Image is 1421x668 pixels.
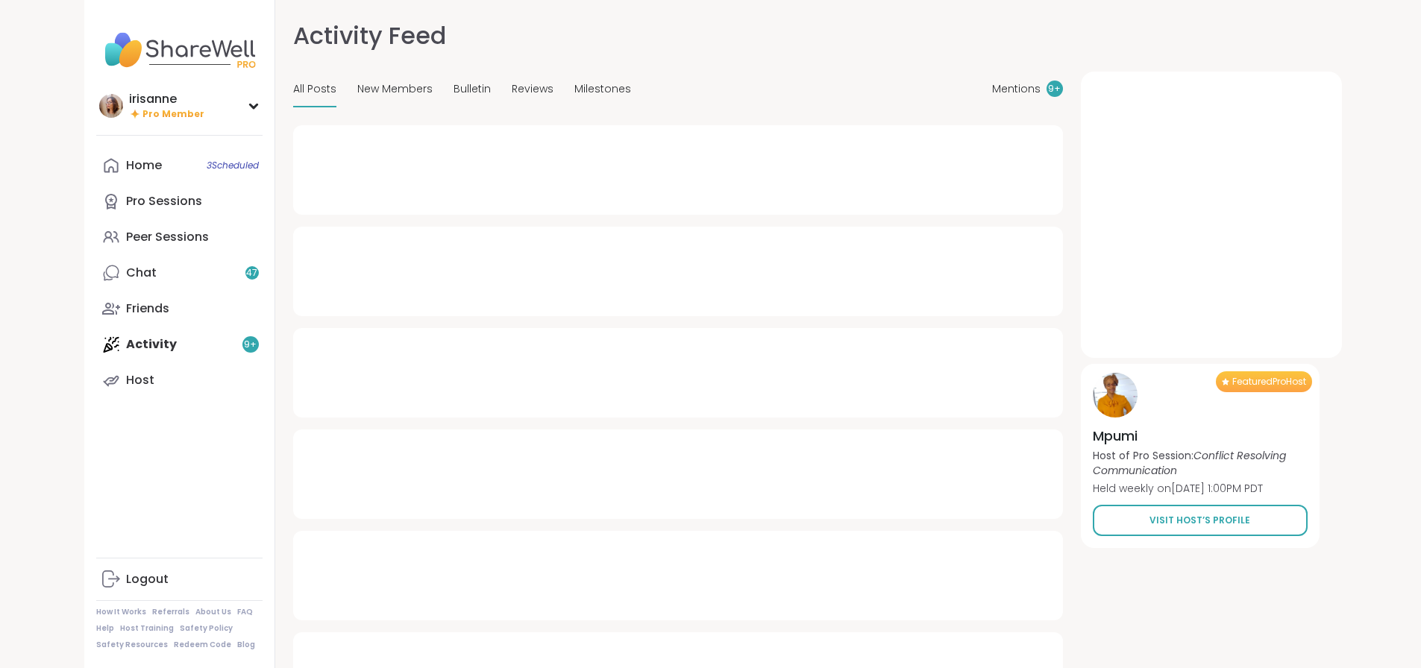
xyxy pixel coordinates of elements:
[126,265,157,281] div: Chat
[126,193,202,209] div: Pro Sessions
[142,108,204,121] span: Pro Member
[96,148,263,183] a: Home3Scheduled
[992,81,1041,97] span: Mentions
[96,640,168,650] a: Safety Resources
[293,18,446,54] h1: Activity Feed
[174,640,231,650] a: Redeem Code
[1093,448,1286,478] i: Conflict Resolving Communication
[1149,514,1250,527] span: Visit Host’s Profile
[120,623,174,634] a: Host Training
[1093,448,1308,478] p: Host of Pro Session:
[96,24,263,76] img: ShareWell Nav Logo
[96,291,263,327] a: Friends
[126,229,209,245] div: Peer Sessions
[96,623,114,634] a: Help
[1048,83,1061,95] span: 9 +
[293,81,336,97] span: All Posts
[99,94,123,118] img: irisanne
[237,640,255,650] a: Blog
[96,219,263,255] a: Peer Sessions
[246,267,257,280] span: 47
[1232,376,1306,388] span: Featured Pro Host
[574,81,631,97] span: Milestones
[1093,373,1138,417] img: Mpumi
[126,372,154,388] div: Host
[96,561,263,597] a: Logout
[1093,426,1308,445] h4: Mpumi
[96,607,146,617] a: How It Works
[357,81,433,97] span: New Members
[180,623,233,634] a: Safety Policy
[96,362,263,398] a: Host
[237,607,253,617] a: FAQ
[96,255,263,291] a: Chat47
[96,183,263,219] a: Pro Sessions
[126,300,169,317] div: Friends
[1093,481,1308,496] p: Held weekly on [DATE] 1:00PM PDT
[1093,505,1308,536] a: Visit Host’s Profile
[454,81,491,97] span: Bulletin
[126,157,162,174] div: Home
[207,160,259,171] span: 3 Scheduled
[152,607,189,617] a: Referrals
[126,571,169,587] div: Logout
[129,91,204,107] div: irisanne
[195,607,231,617] a: About Us
[512,81,553,97] span: Reviews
